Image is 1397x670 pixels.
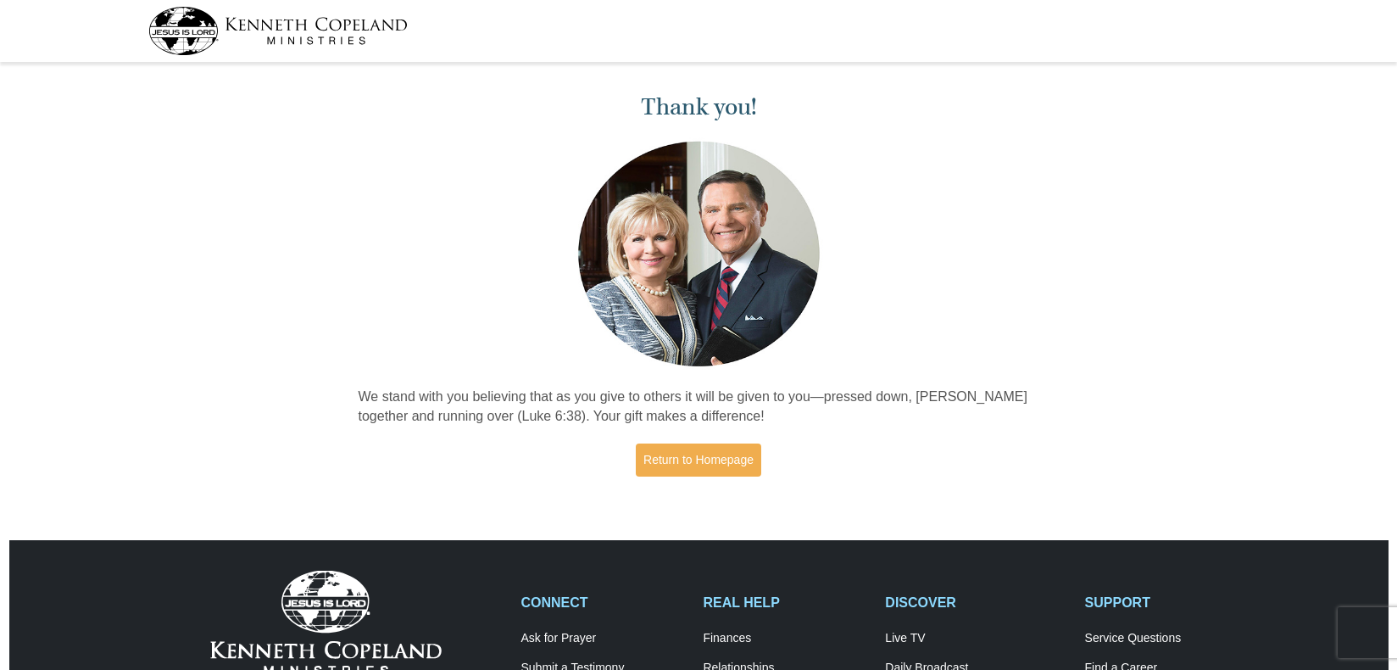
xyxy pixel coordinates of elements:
[1085,631,1250,646] a: Service Questions
[636,444,761,477] a: Return to Homepage
[521,595,686,611] h2: CONNECT
[703,595,867,611] h2: REAL HELP
[1085,595,1250,611] h2: SUPPORT
[703,631,867,646] a: Finances
[521,631,686,646] a: Ask for Prayer
[885,595,1066,611] h2: DISCOVER
[574,137,824,371] img: Kenneth and Gloria
[148,7,408,55] img: kcm-header-logo.svg
[359,388,1039,427] p: We stand with you believing that as you give to others it will be given to you—pressed down, [PER...
[359,93,1039,121] h1: Thank you!
[885,631,1066,646] a: Live TV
